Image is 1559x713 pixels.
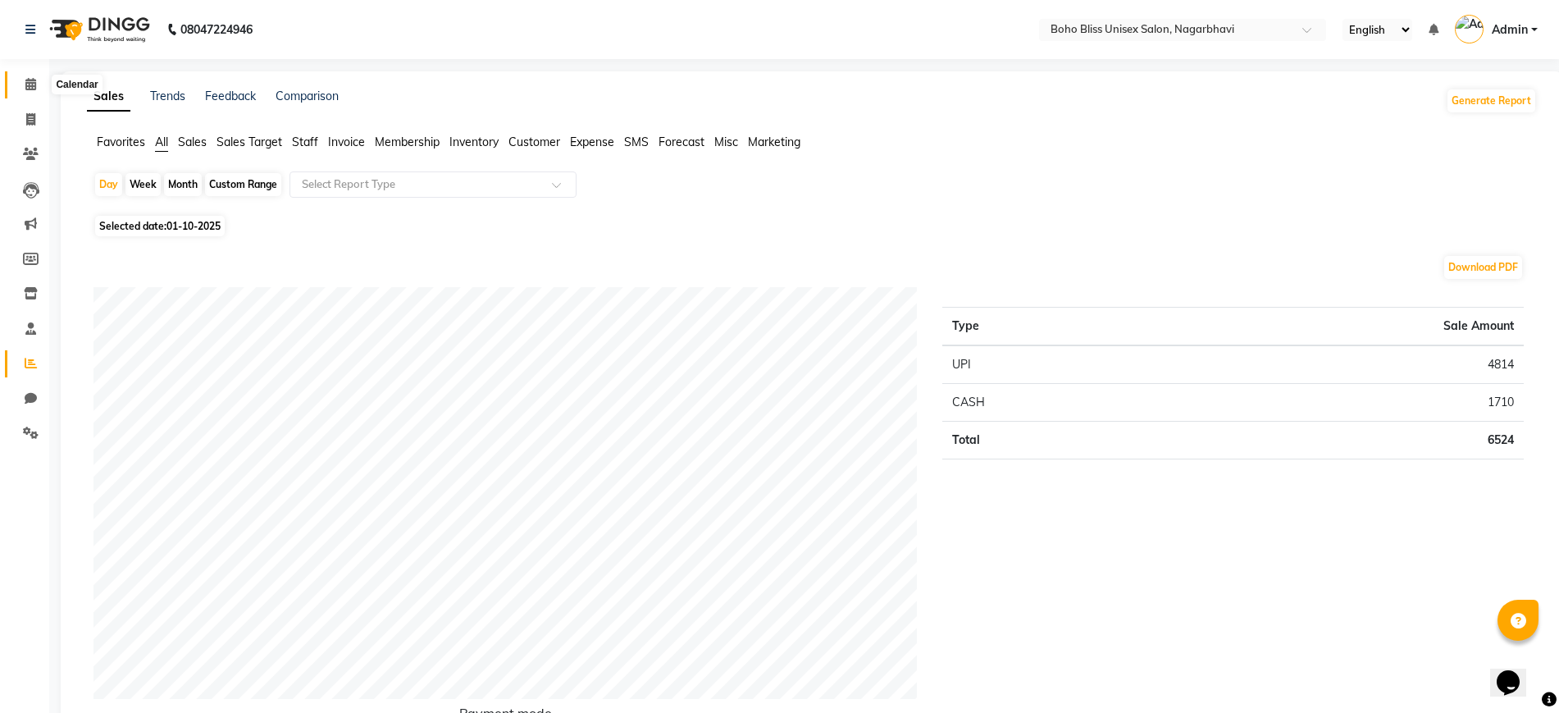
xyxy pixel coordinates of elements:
td: CASH [942,384,1156,422]
div: Day [95,173,122,196]
div: Month [164,173,202,196]
span: Forecast [659,135,704,149]
th: Type [942,308,1156,346]
iframe: chat widget [1490,647,1543,697]
span: Invoice [328,135,365,149]
span: Membership [375,135,440,149]
span: All [155,135,168,149]
span: Marketing [748,135,800,149]
span: Staff [292,135,318,149]
span: Sales Target [217,135,282,149]
td: 1710 [1156,384,1524,422]
button: Generate Report [1447,89,1535,112]
td: 6524 [1156,422,1524,459]
span: Sales [178,135,207,149]
a: Comparison [276,89,339,103]
span: Favorites [97,135,145,149]
span: 01-10-2025 [166,220,221,232]
button: Download PDF [1444,256,1522,279]
img: logo [42,7,154,53]
b: 08047224946 [180,7,253,53]
td: Total [942,422,1156,459]
div: Calendar [52,75,102,94]
span: Inventory [449,135,499,149]
span: SMS [624,135,649,149]
a: Feedback [205,89,256,103]
td: 4814 [1156,345,1524,384]
span: Selected date: [95,216,225,236]
span: Admin [1492,21,1528,39]
span: Misc [714,135,738,149]
img: Admin [1455,15,1484,43]
td: UPI [942,345,1156,384]
a: Trends [150,89,185,103]
span: Customer [508,135,560,149]
div: Week [125,173,161,196]
span: Expense [570,135,614,149]
th: Sale Amount [1156,308,1524,346]
div: Custom Range [205,173,281,196]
